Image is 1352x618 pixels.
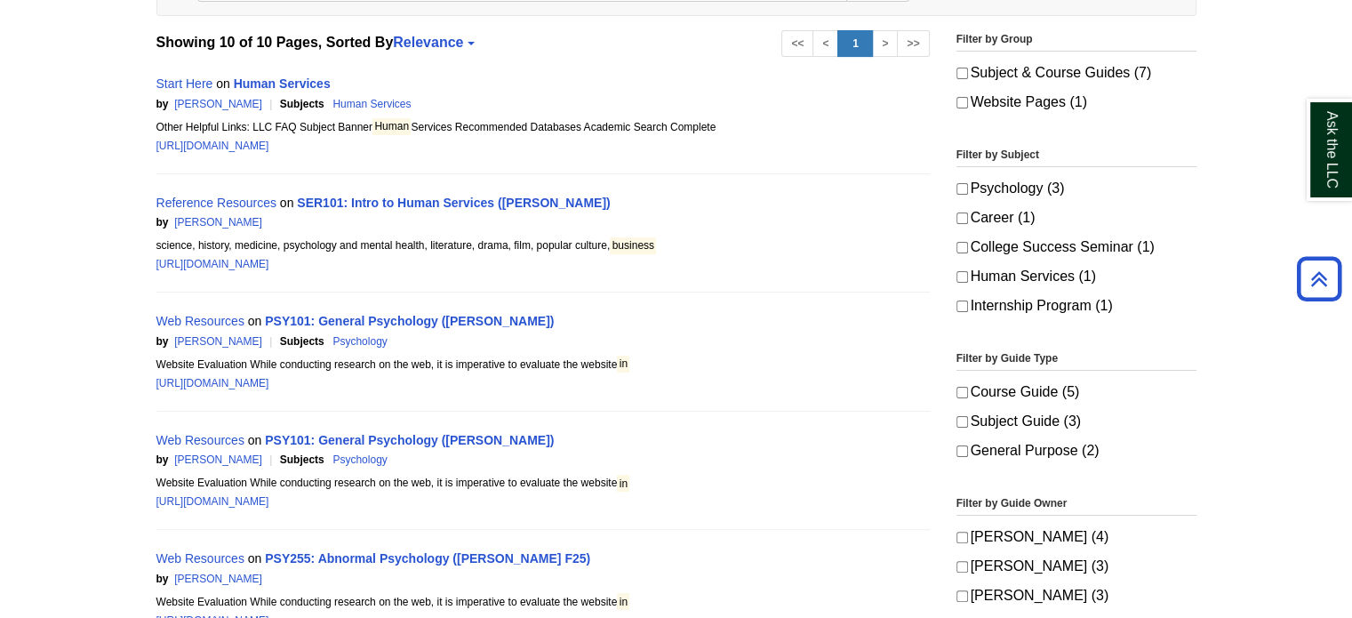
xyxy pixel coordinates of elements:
label: Career (1) [956,205,1196,230]
span: Search Score [405,335,474,348]
label: Internship Program (1) [956,293,1196,318]
label: Human Services (1) [956,264,1196,289]
label: [PERSON_NAME] (3) [956,583,1196,608]
label: College Success Seminar (1) [956,235,1196,260]
a: [PERSON_NAME] [174,453,262,466]
input: Website Pages (1) [956,97,968,108]
label: General Purpose (2) [956,438,1196,463]
a: [URL][DOMAIN_NAME] [156,377,269,389]
a: [PERSON_NAME] [174,216,262,229]
label: Subject Guide (3) [956,409,1196,434]
a: [PERSON_NAME] [174,98,262,110]
mark: in [617,356,629,373]
span: | [414,98,426,110]
a: PSY101: General Psychology ([PERSON_NAME]) [265,314,554,328]
a: [URL][DOMAIN_NAME] [156,495,269,508]
span: | [265,453,276,466]
span: Subjects [280,335,327,348]
a: [URL][DOMAIN_NAME] [156,258,269,270]
span: Subjects [280,453,327,466]
a: PSY255: Abnormal Psychology ([PERSON_NAME] F25) [265,551,590,566]
a: Web Resources [156,433,244,447]
span: | [390,335,402,348]
legend: Filter by Group [956,30,1196,52]
legend: Filter by Guide Type [956,349,1196,371]
label: Subject & Course Guides (7) [956,60,1196,85]
label: [PERSON_NAME] (4) [956,525,1196,550]
span: Search Score [280,216,348,229]
span: 8.73 [390,335,494,348]
a: Reference Resources [156,196,276,210]
a: Relevance [393,35,472,50]
div: Website Evaluation While conducting research on the web, it is imperative to evaluate the website [156,474,930,493]
input: [PERSON_NAME] (3) [956,561,968,573]
input: [PERSON_NAME] (3) [956,590,968,602]
a: Psychology [332,453,387,466]
span: by [156,98,169,110]
div: science, history, medicine, psychology and mental health, literature, drama, film, popular culture, [156,237,930,255]
strong: Showing 10 of 10 Pages, Sorted By [156,30,930,55]
div: Website Evaluation While conducting research on the web, it is imperative to evaluate the website [156,356,930,374]
label: [PERSON_NAME] (3) [956,554,1196,579]
a: << [781,30,813,57]
label: Course Guide (5) [956,380,1196,405]
span: by [156,216,169,229]
label: Psychology (3) [956,176,1196,201]
a: Human Services [234,76,331,91]
a: Web Resources [156,314,244,328]
a: [PERSON_NAME] [174,573,262,585]
span: | [265,98,276,110]
span: 8.54 [265,573,369,585]
mark: Human [372,118,411,135]
a: [PERSON_NAME] [174,335,262,348]
a: 1 [837,30,873,57]
input: Psychology (3) [956,183,968,195]
a: Back to Top [1291,267,1348,291]
ul: Search Pagination [781,30,929,57]
span: | [265,335,276,348]
a: Psychology [332,335,387,348]
input: Internship Program (1) [956,301,968,312]
a: Human Services [332,98,411,110]
mark: business [610,237,656,254]
span: | [265,573,276,585]
input: College Success Seminar (1) [956,242,968,253]
a: >> [897,30,929,57]
div: Website Evaluation While conducting research on the web, it is imperative to evaluate the website [156,593,930,612]
span: on [248,433,262,447]
legend: Filter by Guide Owner [956,494,1196,516]
a: SER101: Intro to Human Services ([PERSON_NAME]) [297,196,610,210]
span: on [248,551,262,566]
a: PSY101: General Psychology ([PERSON_NAME]) [265,433,554,447]
span: | [265,216,276,229]
span: on [280,196,294,210]
span: by [156,335,169,348]
mark: in [617,475,629,492]
span: Search Score [405,453,474,466]
input: Subject Guide (3) [956,416,968,428]
input: [PERSON_NAME] (4) [956,532,968,543]
mark: in [617,593,629,610]
input: Career (1) [956,213,968,224]
input: Subject & Course Guides (7) [956,68,968,79]
a: > [872,30,898,57]
input: Human Services (1) [956,271,968,283]
span: 25.95 [414,98,524,110]
span: Subjects [280,98,327,110]
a: [URL][DOMAIN_NAME] [156,140,269,152]
a: Web Resources [156,551,244,566]
legend: Filter by Subject [956,146,1196,167]
span: Search Score [280,573,348,585]
span: 10.77 [265,216,374,229]
label: Website Pages (1) [956,90,1196,115]
input: Course Guide (5) [956,387,968,398]
span: by [156,453,169,466]
a: < [812,30,838,57]
span: 8.72 [390,453,494,466]
div: Other Helpful Links: LLC FAQ Subject Banner Services Recommended Databases Academic Search Complete [156,118,930,137]
span: | [390,453,402,466]
span: on [216,76,230,91]
span: by [156,573,169,585]
input: General Purpose (2) [956,445,968,457]
span: on [248,314,262,328]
